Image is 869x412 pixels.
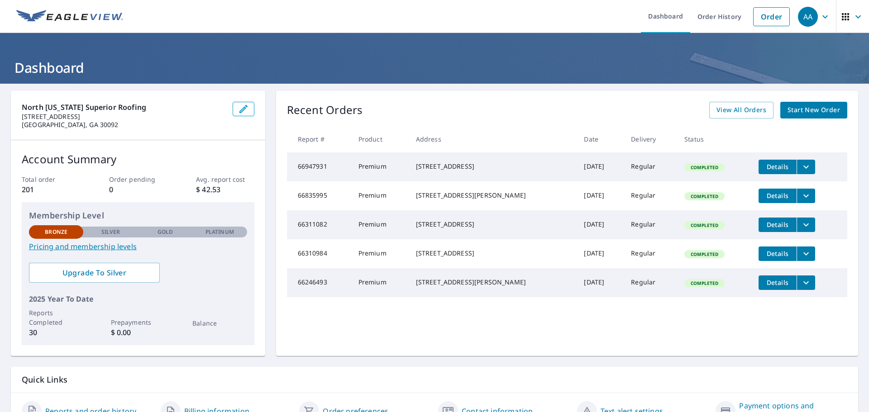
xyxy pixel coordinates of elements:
[351,126,409,152] th: Product
[287,210,351,239] td: 66311082
[788,104,840,116] span: Start New Order
[22,151,254,167] p: Account Summary
[351,239,409,268] td: Premium
[287,152,351,181] td: 66947931
[351,181,409,210] td: Premium
[287,102,363,118] p: Recent Orders
[797,189,815,203] button: filesDropdownBtn-66835995
[287,181,351,210] td: 66835995
[780,102,847,118] a: Start New Order
[101,228,120,236] p: Silver
[624,152,677,181] td: Regular
[764,278,791,287] span: Details
[797,275,815,290] button: filesDropdownBtn-66246493
[22,374,847,385] p: Quick Links
[351,152,409,181] td: Premium
[759,218,797,232] button: detailsBtn-66311082
[109,175,167,184] p: Order pending
[409,126,577,152] th: Address
[351,210,409,239] td: Premium
[22,121,225,129] p: [GEOGRAPHIC_DATA], GA 30092
[764,191,791,200] span: Details
[11,58,858,77] h1: Dashboard
[685,251,724,257] span: Completed
[759,160,797,174] button: detailsBtn-66947931
[716,104,766,116] span: View All Orders
[624,210,677,239] td: Regular
[29,241,247,252] a: Pricing and membership levels
[351,268,409,297] td: Premium
[798,7,818,27] div: AA
[685,222,724,228] span: Completed
[577,210,624,239] td: [DATE]
[685,280,724,286] span: Completed
[205,228,234,236] p: Platinum
[677,126,751,152] th: Status
[624,181,677,210] td: Regular
[192,318,247,328] p: Balance
[764,220,791,229] span: Details
[416,191,570,200] div: [STREET_ADDRESS][PERSON_NAME]
[416,220,570,229] div: [STREET_ADDRESS]
[416,278,570,287] div: [STREET_ADDRESS][PERSON_NAME]
[759,189,797,203] button: detailsBtn-66835995
[29,263,160,283] a: Upgrade To Silver
[759,275,797,290] button: detailsBtn-66246493
[287,268,351,297] td: 66246493
[753,7,790,26] a: Order
[22,113,225,121] p: [STREET_ADDRESS]
[196,184,254,195] p: $ 42.53
[759,246,797,261] button: detailsBtn-66310984
[577,152,624,181] td: [DATE]
[287,126,351,152] th: Report #
[196,175,254,184] p: Avg. report cost
[158,228,173,236] p: Gold
[22,102,225,113] p: North [US_STATE] Superior Roofing
[764,249,791,258] span: Details
[29,327,83,338] p: 30
[577,181,624,210] td: [DATE]
[111,327,165,338] p: $ 0.00
[111,317,165,327] p: Prepayments
[624,268,677,297] td: Regular
[29,294,247,304] p: 2025 Year To Date
[797,160,815,174] button: filesDropdownBtn-66947931
[416,162,570,171] div: [STREET_ADDRESS]
[797,246,815,261] button: filesDropdownBtn-66310984
[29,308,83,327] p: Reports Completed
[29,209,247,222] p: Membership Level
[22,184,80,195] p: 201
[709,102,774,118] a: View All Orders
[45,228,67,236] p: Bronze
[577,268,624,297] td: [DATE]
[685,164,724,170] span: Completed
[624,126,677,152] th: Delivery
[109,184,167,195] p: 0
[16,10,123,24] img: EV Logo
[22,175,80,184] p: Total order
[287,239,351,268] td: 66310984
[577,126,624,152] th: Date
[416,249,570,258] div: [STREET_ADDRESS]
[577,239,624,268] td: [DATE]
[797,218,815,232] button: filesDropdownBtn-66311082
[36,268,153,278] span: Upgrade To Silver
[764,162,791,171] span: Details
[624,239,677,268] td: Regular
[685,193,724,199] span: Completed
